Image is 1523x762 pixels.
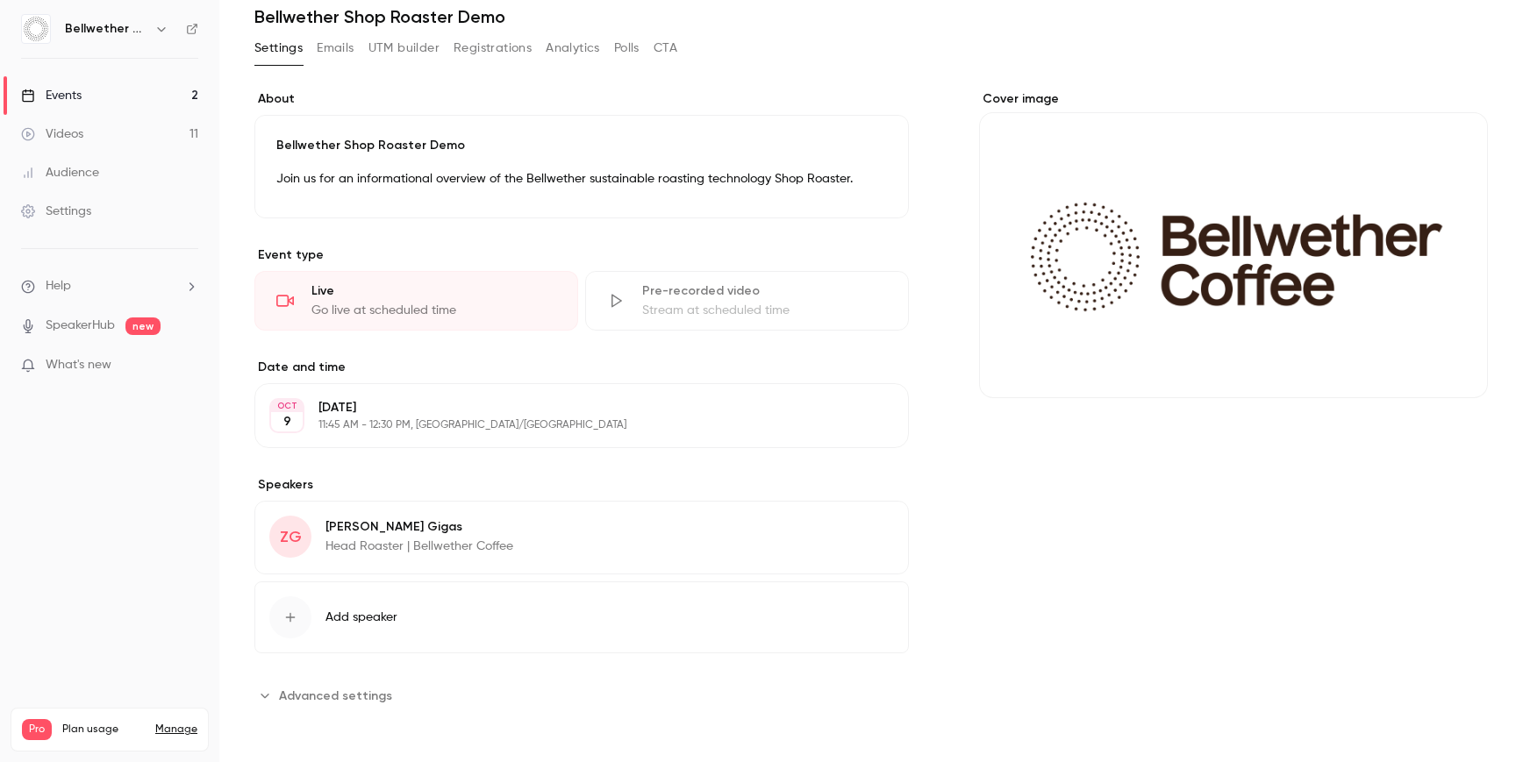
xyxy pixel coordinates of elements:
button: Registrations [454,34,532,62]
span: ZG [280,525,302,549]
label: About [254,90,909,108]
div: Audience [21,164,99,182]
span: new [125,317,161,335]
button: Polls [614,34,640,62]
div: Pre-recorded videoStream at scheduled time [585,271,909,331]
iframe: Noticeable Trigger [177,358,198,374]
div: Go live at scheduled time [311,302,556,319]
p: Join us for an informational overview of the Bellwether sustainable roasting technology Shop Roas... [276,168,887,189]
span: Plan usage [62,723,145,737]
button: Advanced settings [254,681,403,709]
span: Add speaker [325,609,397,626]
section: Advanced settings [254,681,909,709]
span: Advanced settings [279,687,392,705]
a: Manage [155,723,197,737]
label: Cover image [979,90,1488,108]
div: Pre-recorded video [642,282,887,300]
p: Event type [254,246,909,264]
button: CTA [654,34,677,62]
p: [DATE] [318,399,816,417]
label: Date and time [254,359,909,376]
div: Videos [21,125,83,143]
label: Speakers [254,476,909,494]
button: Add speaker [254,581,909,653]
div: Live [311,282,556,300]
button: Settings [254,34,303,62]
a: SpeakerHub [46,317,115,335]
div: ZG[PERSON_NAME] GigasHead Roaster | Bellwether Coffee [254,501,909,574]
span: What's new [46,356,111,374]
p: [PERSON_NAME] Gigas [325,518,513,536]
button: Analytics [546,34,600,62]
button: UTM builder [368,34,440,62]
li: help-dropdown-opener [21,277,198,296]
div: LiveGo live at scheduled time [254,271,578,331]
h1: Bellwether Shop Roaster Demo [254,6,1488,27]
div: Events [21,87,82,104]
div: Stream at scheduled time [642,302,887,319]
span: Pro [22,719,52,740]
h6: Bellwether Coffee [65,20,147,38]
div: Settings [21,203,91,220]
button: Emails [317,34,354,62]
section: Cover image [979,90,1488,398]
div: OCT [271,400,303,412]
span: Help [46,277,71,296]
img: Bellwether Coffee [22,15,50,43]
p: Head Roaster | Bellwether Coffee [325,538,513,555]
p: Bellwether Shop Roaster Demo [276,137,887,154]
p: 11:45 AM - 12:30 PM, [GEOGRAPHIC_DATA]/[GEOGRAPHIC_DATA] [318,418,816,432]
p: 9 [283,413,291,431]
